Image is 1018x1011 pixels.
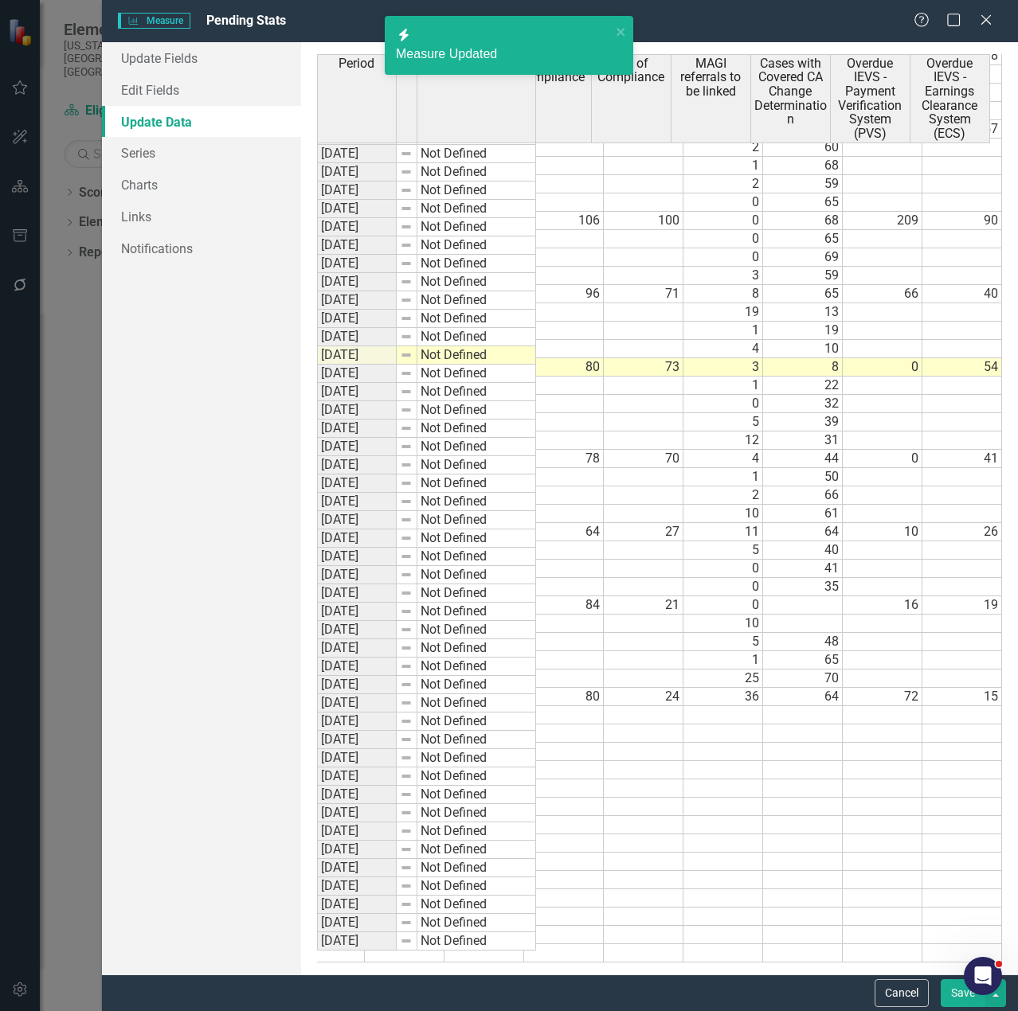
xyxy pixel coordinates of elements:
[683,340,763,358] td: 4
[400,916,413,929] img: 8DAGhfEEPCf229AAAAAElFTkSuQmCC
[922,285,1002,303] td: 40
[683,358,763,377] td: 3
[417,163,536,182] td: Not Defined
[417,182,536,200] td: Not Defined
[102,232,301,264] a: Notifications
[417,365,536,383] td: Not Defined
[102,106,301,138] a: Update Data
[400,239,413,252] img: 8DAGhfEEPCf229AAAAAElFTkSuQmCC
[763,285,843,303] td: 65
[400,330,413,343] img: 8DAGhfEEPCf229AAAAAElFTkSuQmCC
[417,566,536,584] td: Not Defined
[922,358,1002,377] td: 54
[763,340,843,358] td: 10
[400,935,413,947] img: 8DAGhfEEPCf229AAAAAElFTkSuQmCC
[763,523,843,541] td: 64
[417,346,536,365] td: Not Defined
[843,358,922,377] td: 0
[763,486,843,505] td: 66
[317,420,397,438] td: [DATE]
[683,157,763,175] td: 1
[675,57,747,99] span: MAGI referrals to be linked
[317,932,397,950] td: [DATE]
[417,401,536,420] td: Not Defined
[417,145,536,163] td: Not Defined
[417,273,536,291] td: Not Defined
[400,221,413,233] img: 8DAGhfEEPCf229AAAAAElFTkSuQmCC
[400,806,413,819] img: 8DAGhfEEPCf229AAAAAElFTkSuQmCC
[400,861,413,874] img: 8DAGhfEEPCf229AAAAAElFTkSuQmCC
[683,505,763,523] td: 10
[317,914,397,932] td: [DATE]
[417,200,536,218] td: Not Defined
[524,523,604,541] td: 64
[317,401,397,420] td: [DATE]
[400,459,413,471] img: 8DAGhfEEPCf229AAAAAElFTkSuQmCC
[102,42,301,74] a: Update Fields
[206,13,286,28] span: Pending Stats
[102,74,301,106] a: Edit Fields
[317,841,397,859] td: [DATE]
[683,615,763,633] td: 10
[417,749,536,767] td: Not Defined
[417,804,536,822] td: Not Defined
[417,218,536,236] td: Not Defined
[417,658,536,676] td: Not Defined
[524,285,604,303] td: 96
[763,651,843,669] td: 65
[317,804,397,822] td: [DATE]
[417,420,536,438] td: Not Defined
[524,450,604,468] td: 78
[683,431,763,450] td: 12
[400,770,413,783] img: 8DAGhfEEPCf229AAAAAElFTkSuQmCC
[400,202,413,215] img: 8DAGhfEEPCf229AAAAAElFTkSuQmCC
[683,560,763,578] td: 0
[400,495,413,508] img: 8DAGhfEEPCf229AAAAAElFTkSuQmCC
[400,898,413,911] img: 8DAGhfEEPCf229AAAAAElFTkSuQmCC
[400,532,413,545] img: 8DAGhfEEPCf229AAAAAElFTkSuQmCC
[763,358,843,377] td: 8
[317,712,397,731] td: [DATE]
[417,676,536,694] td: Not Defined
[400,642,413,654] img: 8DAGhfEEPCf229AAAAAElFTkSuQmCC
[417,328,536,346] td: Not Defined
[400,440,413,453] img: 8DAGhfEEPCf229AAAAAElFTkSuQmCC
[843,688,922,706] td: 72
[400,825,413,837] img: 8DAGhfEEPCf229AAAAAElFTkSuQmCC
[524,358,604,377] td: 80
[317,639,397,658] td: [DATE]
[604,285,683,303] td: 71
[400,147,413,160] img: 8DAGhfEEPCf229AAAAAElFTkSuQmCC
[683,139,763,157] td: 2
[317,163,397,182] td: [DATE]
[400,697,413,709] img: 8DAGhfEEPCf229AAAAAElFTkSuQmCC
[417,584,536,603] td: Not Defined
[763,230,843,248] td: 65
[400,605,413,618] img: 8DAGhfEEPCf229AAAAAElFTkSuQmCC
[417,310,536,328] td: Not Defined
[616,22,627,41] button: close
[317,474,397,493] td: [DATE]
[524,212,604,230] td: 106
[683,377,763,395] td: 1
[400,660,413,673] img: 8DAGhfEEPCf229AAAAAElFTkSuQmCC
[317,694,397,712] td: [DATE]
[683,303,763,322] td: 19
[400,184,413,197] img: 8DAGhfEEPCf229AAAAAElFTkSuQmCC
[317,145,397,163] td: [DATE]
[922,212,1002,230] td: 90
[400,385,413,398] img: 8DAGhfEEPCf229AAAAAElFTkSuQmCC
[400,275,413,288] img: 8DAGhfEEPCf229AAAAAElFTkSuQmCC
[400,843,413,856] img: 8DAGhfEEPCf229AAAAAElFTkSuQmCC
[763,578,843,596] td: 35
[843,596,922,615] td: 16
[683,193,763,212] td: 0
[683,669,763,688] td: 25
[317,566,397,584] td: [DATE]
[763,377,843,395] td: 22
[604,450,683,468] td: 70
[317,529,397,548] td: [DATE]
[400,587,413,599] img: 8DAGhfEEPCf229AAAAAElFTkSuQmCC
[317,896,397,914] td: [DATE]
[317,200,397,218] td: [DATE]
